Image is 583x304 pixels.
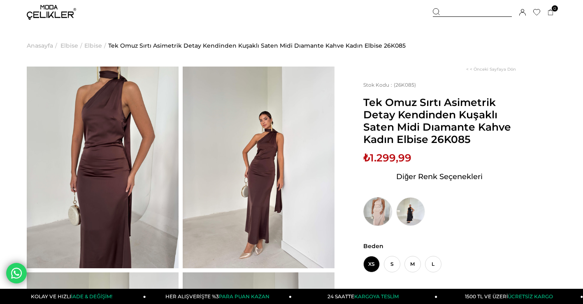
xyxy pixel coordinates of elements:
[404,256,421,272] span: M
[84,25,102,67] a: Elbise
[27,67,179,268] img: Dıamante Elbise 26K085
[552,5,558,12] span: 0
[183,67,334,268] img: Dıamante Elbise 26K085
[71,293,112,299] span: İADE & DEĞİŞİM!
[219,293,269,299] span: PARA PUAN KAZAN
[27,25,59,67] li: >
[354,293,399,299] span: KARGOYA TESLİM
[363,242,516,250] span: Beden
[508,293,553,299] span: ÜCRETSİZ KARGO
[396,197,425,226] img: Tek Omuz Sırtı Asimetrik Detay Kendinden Kuşaklı Saten Midi Dıamante Siyah Kadın Elbise 26K085
[60,25,78,67] a: Elbise
[396,170,483,183] span: Diğer Renk Seçenekleri
[363,82,416,88] span: (26K085)
[548,9,554,16] a: 0
[0,289,146,304] a: KOLAY VE HIZLIİADE & DEĞİŞİM!
[384,256,400,272] span: S
[363,96,516,145] span: Tek Omuz Sırtı Asimetrik Detay Kendinden Kuşaklı Saten Midi Dıamante Kahve Kadın Elbise 26K085
[363,256,380,272] span: XS
[60,25,84,67] li: >
[108,25,406,67] a: Tek Omuz Sırtı Asimetrik Detay Kendinden Kuşaklı Saten Midi Dıamante Kahve Kadın Elbise 26K085
[363,82,394,88] span: Stok Kodu
[27,25,53,67] a: Anasayfa
[363,197,392,226] img: Tek Omuz Sırtı Asimetrik Detay Kendinden Kuşaklı Saten Midi Dıamante Taş Kadın Elbise 26K085
[292,289,437,304] a: 24 SAATTEKARGOYA TESLİM
[437,289,583,304] a: 1500 TL VE ÜZERİÜCRETSİZ KARGO
[146,289,292,304] a: HER ALIŞVERİŞTE %3PARA PUAN KAZAN
[425,256,441,272] span: L
[466,67,516,72] a: < < Önceki Sayfaya Dön
[27,5,76,20] img: logo
[84,25,108,67] li: >
[363,152,411,164] span: ₺1.299,99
